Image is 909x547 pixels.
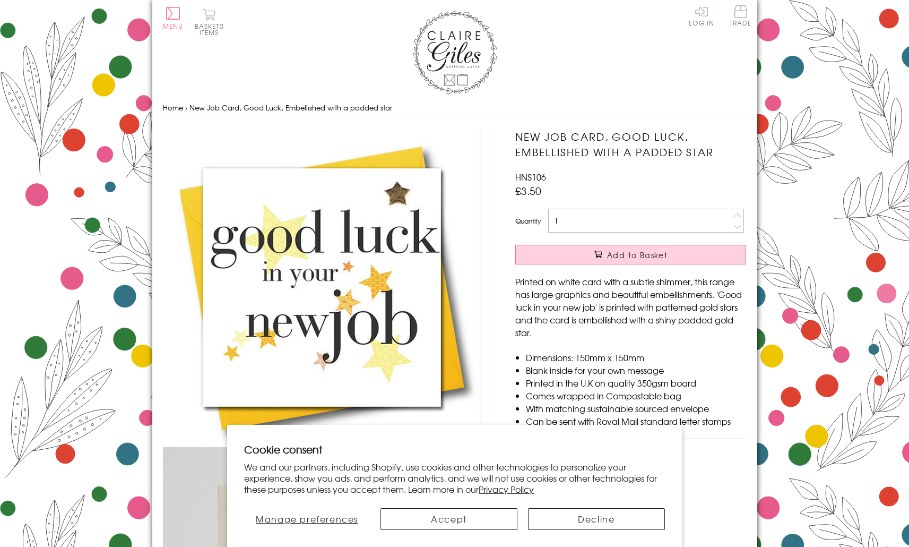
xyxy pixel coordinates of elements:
a: Privacy Policy [479,483,534,495]
li: Can be sent with Royal Mail standard letter stamps [526,415,746,428]
button: Manage preferences [244,508,370,530]
span: Add to Basket [607,250,668,260]
p: We and our partners, including Shopify, use cookies and other technologies to personalize your ex... [244,461,665,494]
img: Claire Giles Greetings Cards [412,11,497,95]
button: Add to Basket [515,245,746,264]
button: Accept [380,508,517,530]
span: HNS106 [515,170,546,183]
button: Basket0 items [195,8,224,36]
li: Dimensions: 150mm x 150mm [526,351,746,364]
li: With matching sustainable sourced envelope [526,402,746,415]
span: Manage preferences [256,512,358,525]
li: Printed in the U.K on quality 350gsm board [526,377,746,389]
li: Comes wrapped in Compostable bag [526,389,746,402]
span: › [185,102,187,113]
nav: breadcrumbs [163,97,747,119]
span: Trade [730,5,752,26]
button: Decline [528,508,665,530]
h1: New Job Card, Good Luck, Embellished with a padded star [515,129,746,160]
h2: Cookie consent [244,442,665,457]
label: Quantity [515,216,541,226]
span: New Job Card, Good Luck, Embellished with a padded star [189,102,392,113]
li: Blank inside for your own message [526,364,746,377]
span: Menu [163,21,184,31]
span: £3.50 [515,183,541,198]
img: New Job Card, Good Luck, Embellished with a padded star [163,129,481,447]
p: Printed on white card with a subtle shimmer, this range has large graphics and beautiful embellis... [515,275,746,339]
a: Trade [730,5,752,28]
a: Log In [689,5,714,26]
button: Menu [163,7,184,29]
span: 0 items [200,21,224,37]
a: Home [163,102,183,113]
